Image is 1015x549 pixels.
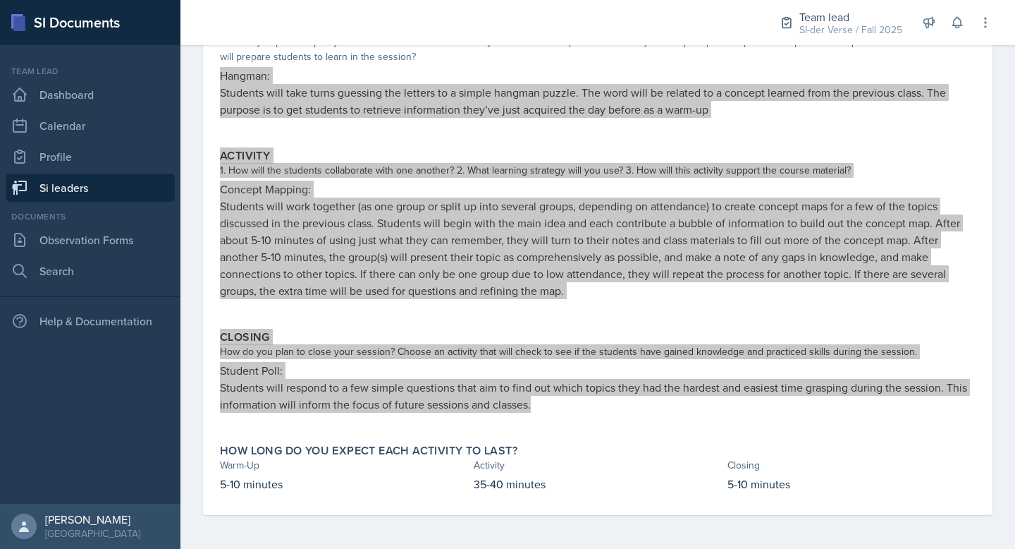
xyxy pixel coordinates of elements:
[6,210,175,223] div: Documents
[6,226,175,254] a: Observation Forms
[727,476,976,493] p: 5-10 minutes
[727,458,976,473] div: Closing
[799,23,902,37] div: SI-der Verse / Fall 2025
[220,35,976,64] div: How do you plan to open your session? What icebreaker will you facilitate to help build community...
[220,163,976,178] div: 1. How will the students collaborate with one another? 2. What learning strategy will you use? 3....
[220,444,517,458] label: How long do you expect each activity to last?
[220,379,976,413] p: Students will respond to a few simple questions that aim to find out which topics they had the ha...
[6,65,175,78] div: Team lead
[220,458,468,473] div: Warm-Up
[6,307,175,335] div: Help & Documentation
[220,362,976,379] p: Student Poll:
[6,174,175,202] a: Si leaders
[45,512,140,526] div: [PERSON_NAME]
[220,476,468,493] p: 5-10 minutes
[220,149,270,163] label: Activity
[220,181,976,198] p: Concept Mapping:
[799,8,902,25] div: Team lead
[45,526,140,541] div: [GEOGRAPHIC_DATA]
[474,476,722,493] p: 35-40 minutes
[220,330,270,344] label: Closing
[220,198,976,299] p: Students will work together (as one group or split up into several groups, depending on attendanc...
[6,143,175,171] a: Profile
[220,344,976,359] div: How do you plan to close your session? Choose an activity that will check to see if the students ...
[220,84,976,118] p: Students will take turns guessing the letters to a simple hangman puzzle. The word will be relate...
[6,257,175,285] a: Search
[6,80,175,109] a: Dashboard
[474,458,722,473] div: Activity
[6,111,175,140] a: Calendar
[220,67,976,84] p: Hangman:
